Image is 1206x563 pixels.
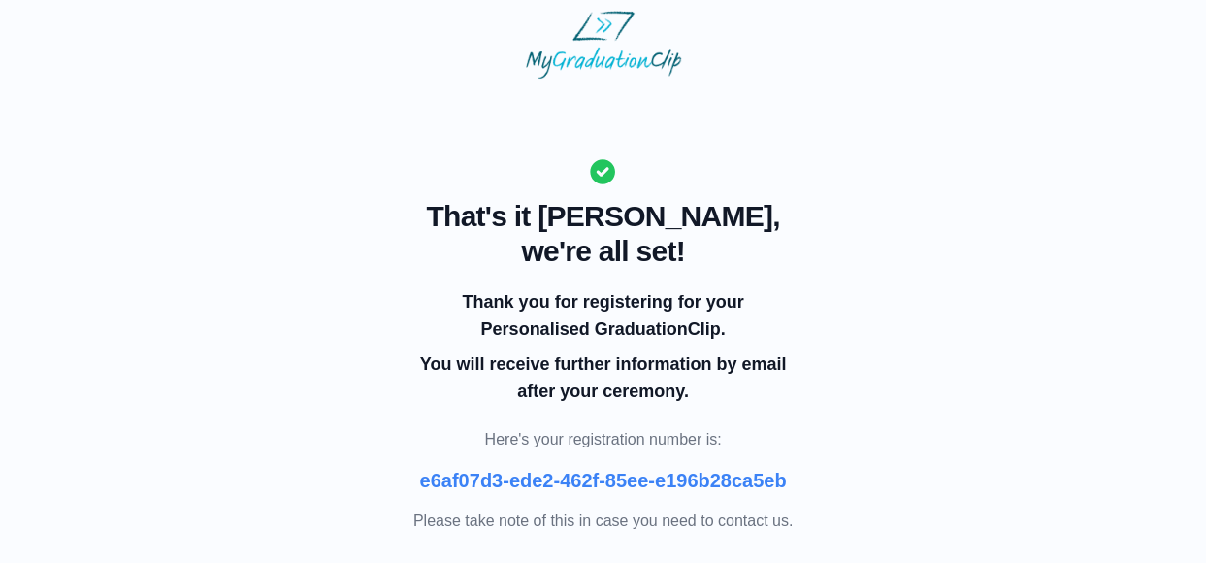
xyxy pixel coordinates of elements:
img: MyGraduationClip [526,11,681,79]
p: Thank you for registering for your Personalised GraduationClip. [416,288,789,343]
p: Here's your registration number is: [413,428,793,451]
p: You will receive further information by email after your ceremony. [416,350,789,405]
span: That's it [PERSON_NAME], [413,199,793,234]
b: e6af07d3-ede2-462f-85ee-e196b28ca5eb [419,470,786,491]
p: Please take note of this in case you need to contact us. [413,510,793,533]
span: we're all set! [413,234,793,269]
